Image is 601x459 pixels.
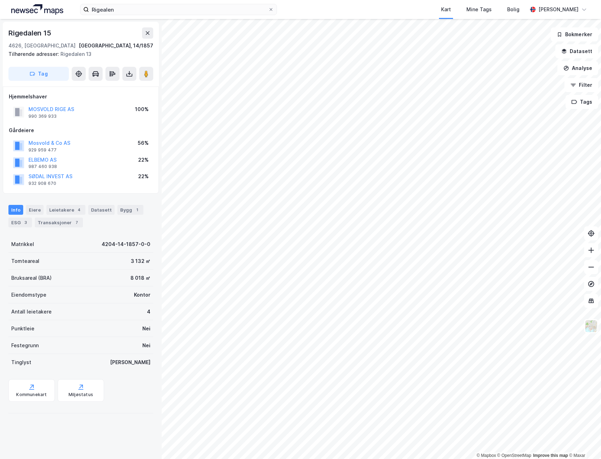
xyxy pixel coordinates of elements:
button: Bokmerker [551,27,598,41]
div: 987 460 938 [28,164,57,169]
img: Z [584,319,598,333]
button: Tag [8,67,69,81]
div: 4 [76,206,83,213]
div: 100% [135,105,149,114]
input: Søk på adresse, matrikkel, gårdeiere, leietakere eller personer [89,4,268,15]
button: Analyse [557,61,598,75]
div: Festegrunn [11,341,39,350]
div: 4204-14-1857-0-0 [102,240,150,248]
div: Bruksareal (BRA) [11,274,52,282]
div: Mine Tags [466,5,492,14]
div: Eiere [26,205,44,215]
button: Filter [564,78,598,92]
div: 929 959 477 [28,147,57,153]
div: 56% [138,139,149,147]
div: Transaksjoner [35,218,83,227]
iframe: Chat Widget [566,425,601,459]
div: Antall leietakere [11,308,52,316]
img: logo.a4113a55bc3d86da70a041830d287a7e.svg [11,4,63,15]
div: Kommunekart [16,392,47,397]
div: 7 [73,219,80,226]
button: Tags [566,95,598,109]
div: Tomteareal [11,257,39,265]
div: 8 018 ㎡ [130,274,150,282]
div: Datasett [88,205,115,215]
div: Nei [142,341,150,350]
div: 932 908 670 [28,181,56,186]
div: Info [8,205,23,215]
div: Punktleie [11,324,34,333]
button: Datasett [555,44,598,58]
div: 22% [138,172,149,181]
span: Tilhørende adresser: [8,51,60,57]
div: Eiendomstype [11,291,46,299]
div: 4626, [GEOGRAPHIC_DATA] [8,41,76,50]
div: ESG [8,218,32,227]
div: Miljøstatus [69,392,93,397]
div: Gårdeiere [9,126,153,135]
div: Rigedalen 15 [8,27,53,39]
div: Nei [142,324,150,333]
div: Leietakere [46,205,85,215]
div: 3 132 ㎡ [131,257,150,265]
div: [GEOGRAPHIC_DATA], 14/1857 [79,41,153,50]
div: Kontor [134,291,150,299]
div: Matrikkel [11,240,34,248]
div: [PERSON_NAME] [538,5,579,14]
div: Bygg [117,205,143,215]
div: Bolig [507,5,519,14]
div: 3 [22,219,29,226]
div: Tinglyst [11,358,31,367]
div: 22% [138,156,149,164]
a: Mapbox [477,453,496,458]
div: [PERSON_NAME] [110,358,150,367]
div: 4 [147,308,150,316]
div: Hjemmelshaver [9,92,153,101]
div: Rigedalen 13 [8,50,148,58]
a: Improve this map [533,453,568,458]
div: 1 [134,206,141,213]
div: Kart [441,5,451,14]
div: 990 369 933 [28,114,57,119]
a: OpenStreetMap [497,453,531,458]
